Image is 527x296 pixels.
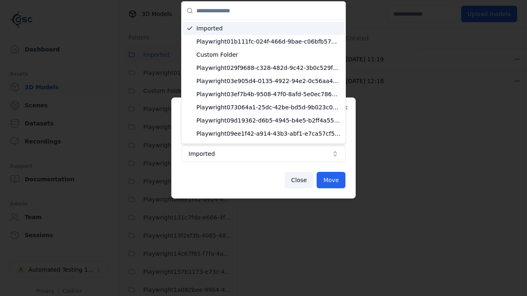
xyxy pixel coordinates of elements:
span: Playwright03e905d4-0135-4922-94e2-0c56aa41bf04 [196,77,340,85]
span: Playwright03ef7b4b-9508-47f0-8afd-5e0ec78663fc [196,90,340,98]
span: Playwright09ee1f42-a914-43b3-abf1-e7ca57cf5f96 [196,129,340,138]
span: Playwright09d19362-d6b5-4945-b4e5-b2ff4a555945 [196,116,340,125]
span: Playwright029f9688-c328-482d-9c42-3b0c529f8514 [196,64,340,72]
span: Playwright073064a1-25dc-42be-bd5d-9b023c0ea8dd [196,103,340,111]
span: Custom Folder [196,51,340,59]
span: Playwright131c7fde-e666-4f3e-be7e-075966dc97bc [196,143,340,151]
span: Imported [196,24,340,32]
div: Suggestions [182,20,345,143]
span: Playwright01b111fc-024f-466d-9bae-c06bfb571c6d [196,37,340,46]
